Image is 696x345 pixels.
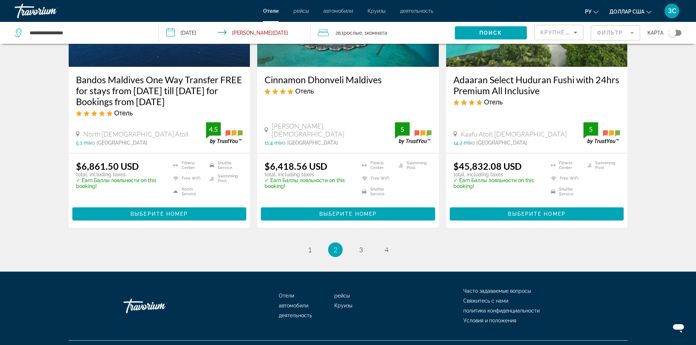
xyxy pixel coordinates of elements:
a: политика конфиденциальности [463,308,540,314]
span: 1 [308,246,312,254]
button: Выберите номер [261,207,435,221]
span: 3 [359,246,363,254]
ins: $6,418.56 USD [265,161,327,172]
span: 4 [385,246,388,254]
span: Поиск [479,30,502,36]
span: [PERSON_NAME], [DEMOGRAPHIC_DATA] [272,122,395,138]
li: Fitness Center [170,161,206,170]
a: Выберите номер [450,209,624,217]
span: из [GEOGRAPHIC_DATA] [469,140,527,146]
ins: $6,861.50 USD [76,161,139,172]
font: ЗС [668,7,676,15]
a: Свяжитесь с нами [463,298,508,304]
font: деятельность [400,8,433,14]
span: 2 [334,246,337,254]
a: Cinnamon Dhonveli Maldives [265,74,431,85]
span: из [GEOGRAPHIC_DATA] [90,140,147,146]
a: Adaaran Select Huduran Fushi with 24hrs Premium All Inclusive [453,74,620,96]
span: Выберите номер [319,211,377,217]
a: Выберите номер [261,209,435,217]
div: 4 star Hotel [453,98,620,106]
li: Shuttle Service [358,187,395,196]
mat-select: Sort by [540,28,577,37]
button: Check-in date: Dec 28, 2026 Check-out date: Jan 5, 2027 [159,22,311,44]
a: Условия и положения [463,318,516,323]
a: деятельность [279,313,312,318]
li: Swimming Pool [206,174,243,183]
p: total, including taxes [265,172,353,177]
li: Room Service [170,187,206,196]
li: Fitness Center [358,161,395,170]
div: 5 [395,125,410,134]
p: ✓ Earn Баллы лояльности on this booking! [453,177,542,189]
li: Free WiFi [358,174,395,183]
li: Swimming Pool [395,161,431,170]
span: , 1 [362,28,387,38]
div: 4.5 [206,125,221,134]
span: 11.4 mi [265,140,280,146]
p: total, including taxes [76,172,164,177]
a: Отели [279,293,294,299]
span: Крупнейшие сбережения [540,30,629,35]
font: ру [585,9,592,15]
button: Выберите номер [72,207,247,221]
a: рейсы [293,8,309,14]
div: 5 star Hotel [76,109,243,117]
iframe: Кнопка запуска окна обмена сообщениями [667,316,690,339]
button: Изменить язык [585,6,598,17]
ins: $45,832.08 USD [453,161,522,172]
img: trustyou-badge.svg [206,122,243,144]
li: Free WiFi [547,174,584,183]
span: Отель [295,87,314,95]
button: Toggle map [663,30,681,36]
li: Free WiFi [170,174,206,183]
div: 4 star Hotel [265,87,431,95]
font: Круизы [334,303,352,308]
a: Выберите номер [72,209,247,217]
button: Filter [591,25,640,41]
span: карта [647,28,663,38]
li: Swimming Pool [584,161,620,170]
button: Меню пользователя [662,3,681,19]
img: trustyou-badge.svg [583,122,620,144]
a: автомобили [279,303,308,308]
span: Выберите номер [508,211,565,217]
a: Bandos Maldives One Way Transfer FREE for stays from [DATE] till [DATE] for Bookings from [DATE] [76,74,243,107]
button: Поиск [455,26,527,39]
a: Отели [263,8,279,14]
li: Shuttle Service [547,187,584,196]
span: 14.2 mi [453,140,469,146]
div: 5 [583,125,598,134]
a: Травориум [15,1,88,20]
span: Kaafu Atoll, [DEMOGRAPHIC_DATA] [461,130,567,138]
span: из [GEOGRAPHIC_DATA] [280,140,338,146]
li: Fitness Center [547,161,584,170]
p: ✓ Earn Баллы лояльности on this booking! [76,177,164,189]
p: total, including taxes [453,172,542,177]
span: 5.1 mi [76,140,90,146]
span: Отель [114,109,133,117]
button: Выберите номер [450,207,624,221]
p: ✓ Earn Баллы лояльности on this booking! [265,177,353,189]
a: Травориум [123,295,197,317]
font: автомобили [323,8,353,14]
li: Shuttle Service [206,161,243,170]
font: Круизы [368,8,385,14]
span: North [DEMOGRAPHIC_DATA] Atoll [83,130,188,138]
font: доллар США [609,9,644,15]
a: Часто задаваемые вопросы [463,288,531,294]
button: Изменить валюту [609,6,651,17]
span: Комната [367,30,387,36]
